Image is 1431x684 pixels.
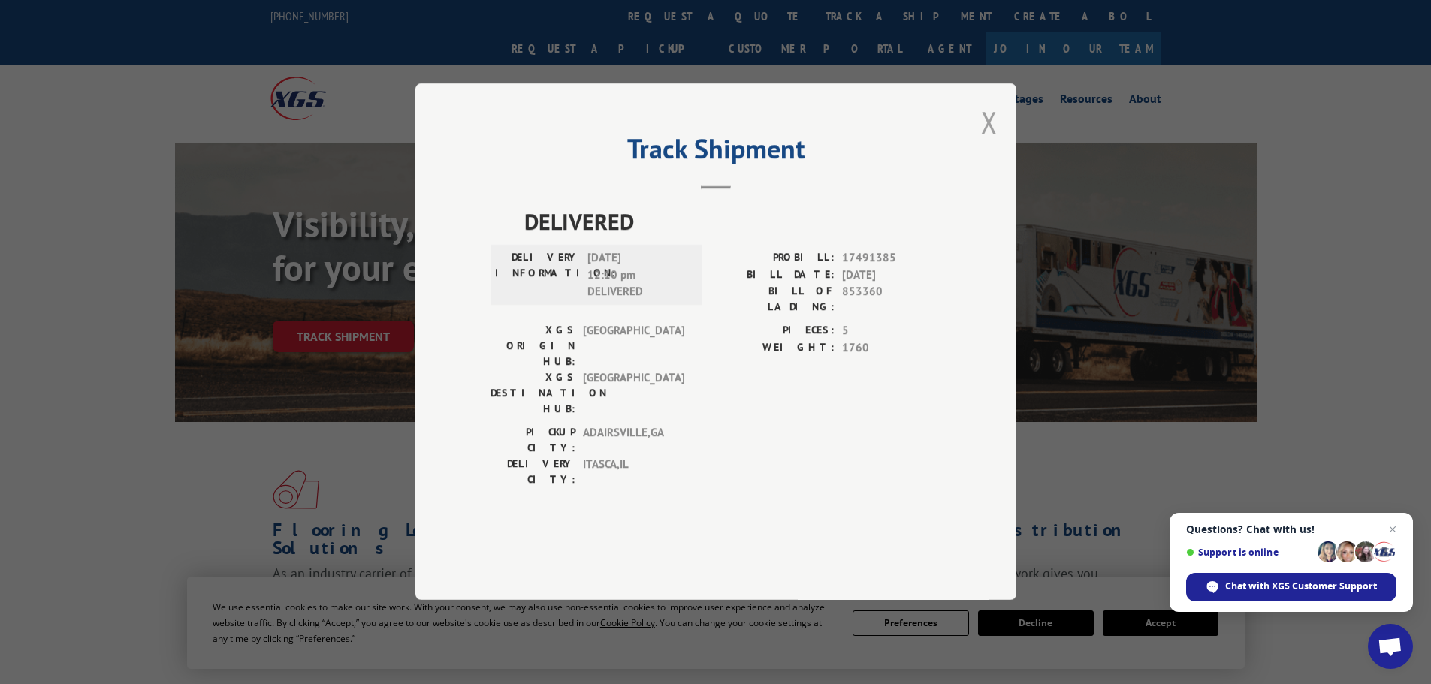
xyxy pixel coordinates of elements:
[1368,624,1413,669] div: Open chat
[495,250,580,301] label: DELIVERY INFORMATION:
[842,267,941,284] span: [DATE]
[583,370,684,417] span: [GEOGRAPHIC_DATA]
[716,250,835,267] label: PROBILL:
[716,284,835,315] label: BILL OF LADING:
[491,457,575,488] label: DELIVERY CITY:
[1186,547,1312,558] span: Support is online
[524,205,941,239] span: DELIVERED
[491,138,941,167] h2: Track Shipment
[842,284,941,315] span: 853360
[583,323,684,370] span: [GEOGRAPHIC_DATA]
[491,425,575,457] label: PICKUP CITY:
[1186,573,1396,601] div: Chat with XGS Customer Support
[587,250,689,301] span: [DATE] 12:10 pm DELIVERED
[491,323,575,370] label: XGS ORIGIN HUB:
[1384,520,1402,538] span: Close chat
[842,250,941,267] span: 17491385
[1186,523,1396,535] span: Questions? Chat with us!
[716,339,835,357] label: WEIGHT:
[583,425,684,457] span: ADAIRSVILLE , GA
[491,370,575,417] label: XGS DESTINATION HUB:
[716,323,835,340] label: PIECES:
[842,323,941,340] span: 5
[981,102,998,142] button: Close modal
[1225,580,1377,593] span: Chat with XGS Customer Support
[842,339,941,357] span: 1760
[716,267,835,284] label: BILL DATE:
[583,457,684,488] span: ITASCA , IL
